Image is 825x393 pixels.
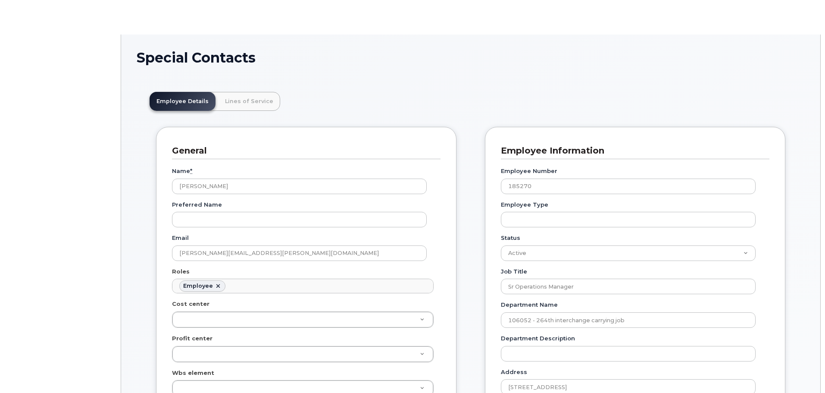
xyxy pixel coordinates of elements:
label: Roles [172,267,190,276]
label: Name [172,167,192,175]
h1: Special Contacts [137,50,805,65]
h3: Employee Information [501,145,763,157]
label: Department Description [501,334,575,343]
a: Lines of Service [218,92,280,111]
label: Email [172,234,189,242]
label: Profit center [172,334,212,343]
label: Wbs element [172,369,214,377]
label: Preferred Name [172,201,222,209]
h3: General [172,145,434,157]
label: Employee Number [501,167,557,175]
a: Employee Details [150,92,216,111]
abbr: required [190,167,192,174]
label: Address [501,368,527,376]
label: Employee Type [501,201,548,209]
div: Employee [183,283,213,289]
label: Job Title [501,267,527,276]
label: Cost center [172,300,209,308]
label: Status [501,234,520,242]
label: Department Name [501,301,558,309]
